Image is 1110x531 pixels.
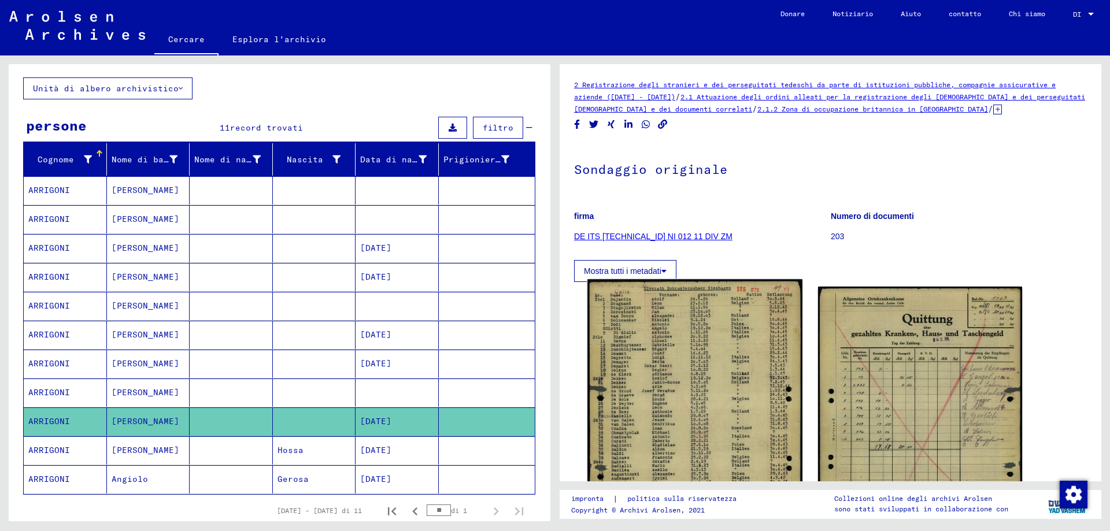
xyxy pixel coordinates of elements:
font: impronta [571,494,604,503]
font: [DATE] [360,474,391,484]
font: ARRIGONI [28,329,70,340]
mat-header-cell: Data di nascita [356,143,439,176]
button: Condividi su LinkedIn [623,117,635,132]
font: Nascita [287,154,323,165]
img: Arolsen_neg.svg [9,11,145,40]
font: / [752,103,757,114]
font: [PERSON_NAME] [112,416,179,426]
font: Gerosa [277,474,309,484]
font: [PERSON_NAME] [112,300,179,311]
font: ARRIGONI [28,272,70,282]
font: Numero di documenti [831,211,914,221]
div: Data di nascita [360,150,441,169]
font: firma [574,211,594,221]
div: Prigioniero n. [443,150,524,169]
button: Pagina successiva [484,499,508,522]
mat-header-cell: Nome di nascita [190,143,273,176]
font: ARRIGONI [28,300,70,311]
font: sono stati sviluppati in collaborazione con [834,504,1008,513]
font: Unità di albero archivistico [33,83,179,94]
font: [PERSON_NAME] [112,387,179,398]
mat-header-cell: Nascita [273,143,356,176]
font: Chi siamo [1009,9,1045,18]
font: Nome di battesimo [112,154,200,165]
font: [DATE] – [DATE] di 11 [277,506,362,515]
mat-header-cell: Cognome [24,143,107,176]
font: filtro [483,122,513,133]
font: Notiziario [832,9,873,18]
font: Nome di nascita [194,154,272,165]
button: Condividi su WhatsApp [640,117,652,132]
button: Pagina precedente [404,499,427,522]
div: Nome di nascita [194,150,275,169]
img: Modifica consenso [1060,481,1087,508]
font: 11 [220,122,230,133]
button: filtro [473,117,523,139]
a: impronta [571,493,613,505]
font: 2 Registrazione degli stranieri e dei perseguitati tedeschi da parte di istituzioni pubbliche, co... [574,80,1056,101]
font: Esplora l'archivio [232,34,326,44]
font: politica sulla riservatezza [627,494,737,503]
font: Hossa [277,445,304,455]
img: yv_logo.png [1046,489,1089,518]
font: Collezioni online degli archivi Arolsen [834,494,992,503]
button: Ultima pagina [508,499,531,522]
font: ARRIGONI [28,243,70,253]
font: Data di nascita [360,154,438,165]
font: ARRIGONI [28,358,70,369]
font: [PERSON_NAME] [112,185,179,195]
button: Condividi su Xing [605,117,617,132]
a: Cercare [154,25,219,55]
font: Cognome [38,154,74,165]
font: Sondaggio originale [574,161,728,177]
font: / [675,91,680,102]
font: 203 [831,232,844,241]
a: DE ITS [TECHNICAL_ID] NI 012 11 DIV ZM [574,232,732,241]
font: Angiolo [112,474,148,484]
font: [PERSON_NAME] [112,445,179,455]
a: Esplora l'archivio [219,25,340,53]
button: Unità di albero archivistico [23,77,193,99]
font: ARRIGONI [28,214,70,224]
a: 2.1 Attuazione degli ordini alleati per la registrazione degli [DEMOGRAPHIC_DATA] e dei perseguit... [574,92,1085,113]
font: [DATE] [360,416,391,426]
font: Prigioniero n. [443,154,516,165]
font: | [613,493,618,504]
font: ARRIGONI [28,445,70,455]
font: Donare [780,9,805,18]
font: ARRIGONI [28,185,70,195]
button: Copia il collegamento [657,117,669,132]
font: ARRIGONI [28,474,70,484]
font: di 1 [451,506,467,515]
font: [PERSON_NAME] [112,272,179,282]
font: [PERSON_NAME] [112,214,179,224]
a: 2.1.2 Zona di occupazione britannica in [GEOGRAPHIC_DATA] [757,105,988,113]
font: Aiuto [901,9,921,18]
font: contatto [949,9,981,18]
font: [DATE] [360,329,391,340]
mat-header-cell: Nome di battesimo [107,143,190,176]
button: Prima pagina [380,499,404,522]
font: [DATE] [360,272,391,282]
font: [DATE] [360,358,391,369]
font: / [988,103,993,114]
button: Mostra tutti i metadati [574,260,676,282]
font: Cercare [168,34,205,44]
button: Condividi su Twitter [588,117,600,132]
font: DI [1073,10,1081,18]
font: ARRIGONI [28,387,70,398]
a: politica sulla riservatezza [618,493,750,505]
div: Nome di battesimo [112,150,193,169]
font: Mostra tutti i metadati [584,266,661,276]
font: [PERSON_NAME] [112,329,179,340]
div: Nascita [277,150,356,169]
font: [PERSON_NAME] [112,243,179,253]
font: [PERSON_NAME] [112,358,179,369]
mat-header-cell: Prigioniero n. [439,143,535,176]
font: [DATE] [360,243,391,253]
font: [DATE] [360,445,391,455]
button: Condividi su Facebook [571,117,583,132]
